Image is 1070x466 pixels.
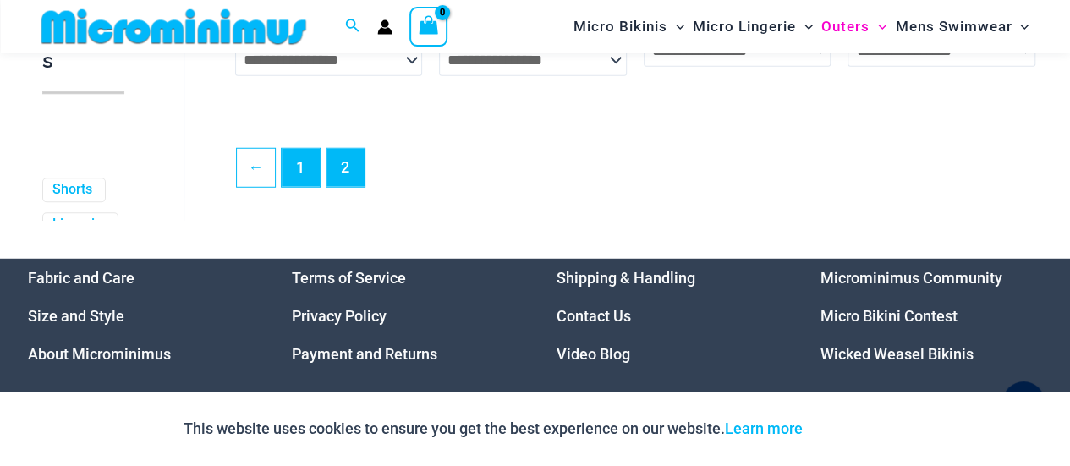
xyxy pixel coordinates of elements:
nav: Menu [292,259,514,373]
span: Micro Lingerie [693,5,796,48]
aside: Footer Widget 4 [820,259,1043,373]
span: Outers [821,5,870,48]
aside: Footer Widget 2 [292,259,514,373]
aside: Footer Widget 3 [557,259,779,373]
button: Accept [815,408,887,449]
a: Learn more [725,419,803,437]
span: Micro Bikinis [573,5,667,48]
span: Menu Toggle [796,5,813,48]
a: Shorts [52,180,92,198]
a: Wicked Weasel Bikinis [820,345,974,363]
a: Terms of Service [292,269,406,287]
a: Mens SwimwearMenu ToggleMenu Toggle [891,5,1033,48]
a: Lingerie Packs [52,215,105,250]
aside: Footer Widget 1 [28,259,250,373]
nav: Menu [557,259,779,373]
nav: Menu [28,259,250,373]
a: Payment and Returns [292,345,437,363]
span: Menu Toggle [667,5,684,48]
a: Page 1 [282,149,320,187]
nav: Site Navigation [567,3,1036,51]
span: Menu Toggle [870,5,886,48]
nav: Menu [820,259,1043,373]
a: Microminimus Community [820,269,1002,287]
a: Privacy Policy [292,307,387,325]
a: Size and Style [28,307,124,325]
span: Menu Toggle [1012,5,1029,48]
span: Mens Swimwear [895,5,1012,48]
a: View Shopping Cart, empty [409,7,448,46]
a: ← [237,149,275,187]
img: MM SHOP LOGO FLAT [35,8,313,46]
a: Account icon link [377,19,392,35]
p: This website uses cookies to ensure you get the best experience on our website. [184,416,803,441]
span: Page 2 [326,149,365,187]
nav: Product Pagination [235,148,1035,197]
a: Video Blog [557,345,630,363]
a: Contact Us [557,307,631,325]
a: Micro LingerieMenu ToggleMenu Toggle [689,5,817,48]
a: Micro BikinisMenu ToggleMenu Toggle [569,5,689,48]
a: Micro Bikini Contest [820,307,958,325]
a: Shipping & Handling [557,269,695,287]
a: OutersMenu ToggleMenu Toggle [817,5,891,48]
a: About Microminimus [28,345,171,363]
a: Search icon link [345,16,360,37]
a: Fabric and Care [28,269,134,287]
